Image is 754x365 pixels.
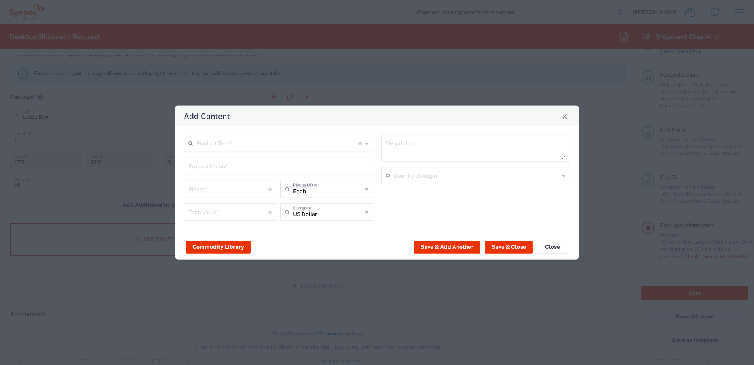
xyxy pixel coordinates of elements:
button: Save & Close [485,241,533,253]
button: Commodity Library [186,241,251,253]
button: Close [559,111,570,122]
h4: Add Content [184,110,230,122]
button: Close [537,241,568,253]
button: Save & Add Another [414,241,480,253]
